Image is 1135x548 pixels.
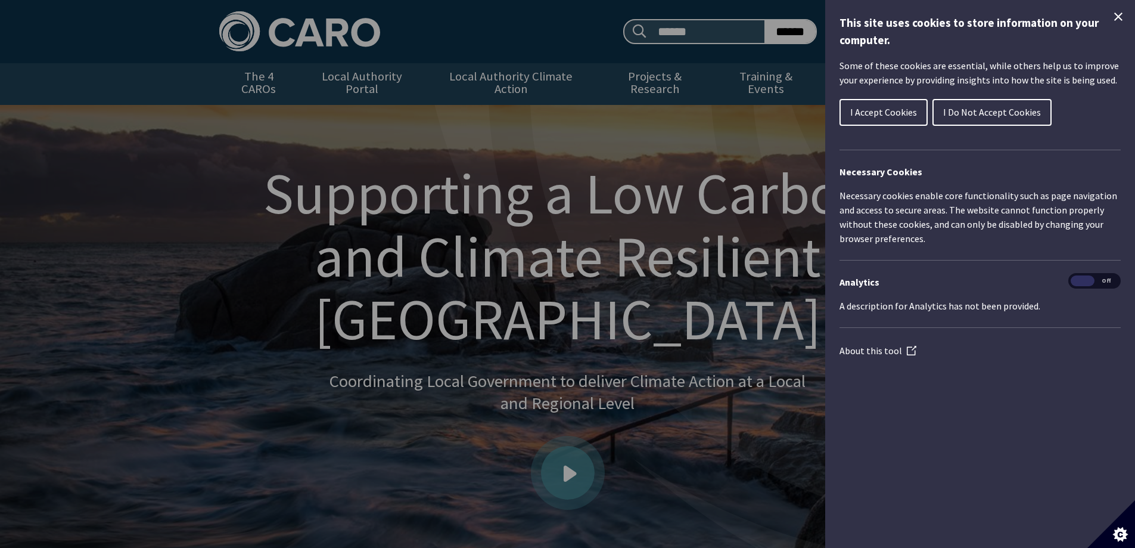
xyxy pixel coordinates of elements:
[839,99,928,126] button: I Accept Cookies
[839,188,1121,246] p: Necessary cookies enable core functionality such as page navigation and access to secure areas. T...
[839,14,1121,49] h1: This site uses cookies to store information on your computer.
[1071,275,1094,287] span: On
[839,345,916,357] a: About this tool
[1094,275,1118,287] span: Off
[839,58,1121,87] p: Some of these cookies are essential, while others help us to improve your experience by providing...
[1111,10,1125,24] button: Close Cookie Control
[1087,500,1135,548] button: Set cookie preferences
[943,106,1041,118] span: I Do Not Accept Cookies
[850,106,917,118] span: I Accept Cookies
[839,165,1121,179] h2: Necessary Cookies
[932,99,1052,126] button: I Do Not Accept Cookies
[839,299,1121,313] p: A description for Analytics has not been provided.
[839,275,1121,289] h3: Analytics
